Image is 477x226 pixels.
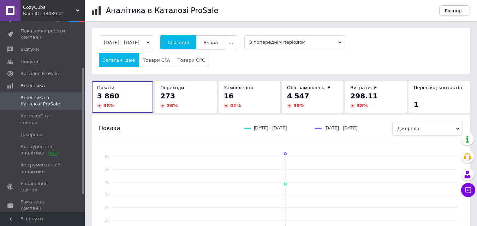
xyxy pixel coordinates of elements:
span: 4 547 [287,92,309,100]
span: 38 % [103,103,114,108]
span: 39 % [293,103,304,108]
text: 5k [105,167,110,172]
text: 3k [105,193,110,197]
span: Каталог ProSale [20,71,59,77]
button: Товари CPC [174,53,209,67]
button: Вчора [196,35,225,49]
span: Відгуки [20,46,39,53]
span: 3 860 [97,92,119,100]
span: Товари CPC [178,57,205,63]
span: Аналітика [20,83,45,89]
span: Вчора [203,40,218,45]
span: Джерела [392,122,463,136]
span: Замовлення [224,85,253,90]
span: Джерела [20,132,42,138]
span: Загальні дані [103,57,135,63]
span: Управління сайтом [20,181,65,193]
span: Покупці [20,59,40,65]
span: Сьогодні [168,40,189,45]
text: 2k [105,205,110,210]
span: Перегляд контактів [414,85,462,90]
span: Аналітика в Каталозі ProSale [20,94,65,107]
button: Сьогодні [160,35,197,49]
span: Категорії та товари [20,113,65,126]
span: 26 % [167,103,178,108]
button: ... [225,35,237,49]
span: 298.11 [350,92,377,100]
span: 41 % [230,103,241,108]
text: 1k [105,218,110,223]
button: Експорт [439,5,470,16]
button: Загальні дані [99,53,139,67]
button: Товари CPA [139,53,174,67]
span: Інструменти веб-аналітики [20,162,65,175]
span: Покази [99,124,120,132]
span: 273 [160,92,175,100]
span: CozyCubs [23,4,76,11]
span: Витрати, ₴ [350,85,377,90]
button: [DATE] - [DATE] [99,35,153,49]
span: 16 [224,92,234,100]
span: Показники роботи компанії [20,28,65,41]
span: З попереднім періодом [244,35,345,49]
button: Чат з покупцем [461,183,475,197]
span: Обіг замовлень, ₴ [287,85,331,90]
div: Ваш ID: 3848932 [23,11,85,17]
text: 4k [105,180,110,185]
span: Конкурентна аналітика [20,143,65,156]
span: Гаманець компанії [20,199,65,212]
span: Переходи [160,85,184,90]
span: 38 % [357,103,368,108]
span: ... [229,40,233,45]
text: 6k [105,154,110,159]
span: 1 [414,100,419,109]
span: Експорт [445,8,465,13]
span: Товари CPA [143,57,170,63]
span: Покази [97,85,114,90]
h1: Аналітика в Каталозі ProSale [106,6,218,15]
